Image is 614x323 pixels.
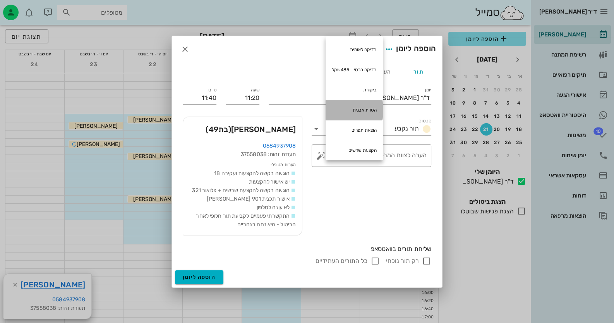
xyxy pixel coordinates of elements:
small: הערות מטופל: [271,162,296,167]
div: ד"ר [PERSON_NAME] [370,94,430,101]
div: הקצעת שרשים [326,140,383,160]
div: בדיקה פרטי - 485שקל [326,60,383,80]
button: הוספה ליומן [175,270,223,284]
div: הוספה ליומן [382,42,436,56]
span: אישור תכנית 901 [PERSON_NAME] [207,196,290,202]
span: יש אישור להקצעות [249,179,290,185]
div: בדיקה לאומית [326,40,383,60]
div: שליחת תורים בוואטסאפ [183,245,431,253]
label: סיום [208,87,216,93]
div: תור [401,62,436,81]
a: 0584937908 [263,143,296,149]
label: רק תור נוכחי [386,257,419,265]
span: הוספה ליומן [183,274,216,280]
label: שעה [251,87,260,93]
div: הערה [366,62,401,81]
div: ביקורת [326,80,383,100]
span: התקשרתי פעמיים לקביעת תור חלופי לאחר הביטול - היא נחה בצהריים [195,213,296,228]
div: סטטוסתור נקבע [312,123,431,135]
div: הסרת אבנית [326,100,383,120]
div: הוצאת תפרים [326,120,383,140]
label: כל התורים העתידיים [316,257,367,265]
span: הוגשה בקשה להקצעת שרשים + פלואור 321 [192,187,290,194]
label: סטטוס [418,118,431,124]
span: לא עונה לטלפון [257,204,290,211]
label: יומן [425,87,432,93]
div: תעודת זהות: 37558038 [189,150,296,159]
span: הוגשה בקשה להקצעות ועקירה 18 [214,170,290,177]
span: (בת ) [206,125,231,134]
span: תור נקבע [394,125,419,132]
div: יומןד"ר [PERSON_NAME] [355,92,431,104]
span: 49 [209,125,219,134]
span: [PERSON_NAME] [206,123,296,136]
